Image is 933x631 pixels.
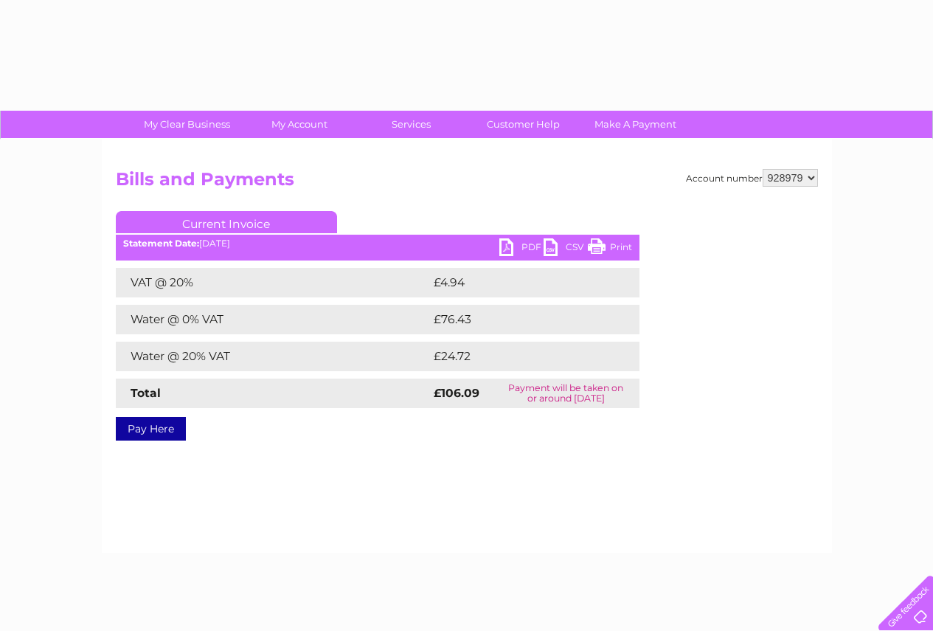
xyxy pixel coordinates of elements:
[116,342,430,371] td: Water @ 20% VAT
[544,238,588,260] a: CSV
[430,342,609,371] td: £24.72
[116,305,430,334] td: Water @ 0% VAT
[499,238,544,260] a: PDF
[430,268,606,297] td: £4.94
[350,111,472,138] a: Services
[686,169,818,187] div: Account number
[116,238,639,249] div: [DATE]
[126,111,248,138] a: My Clear Business
[131,386,161,400] strong: Total
[575,111,696,138] a: Make A Payment
[116,211,337,233] a: Current Invoice
[493,379,639,408] td: Payment will be taken on or around [DATE]
[116,417,186,441] a: Pay Here
[430,305,610,334] td: £76.43
[116,268,430,297] td: VAT @ 20%
[434,386,479,400] strong: £106.09
[462,111,584,138] a: Customer Help
[123,238,199,249] b: Statement Date:
[238,111,360,138] a: My Account
[588,238,632,260] a: Print
[116,169,818,197] h2: Bills and Payments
